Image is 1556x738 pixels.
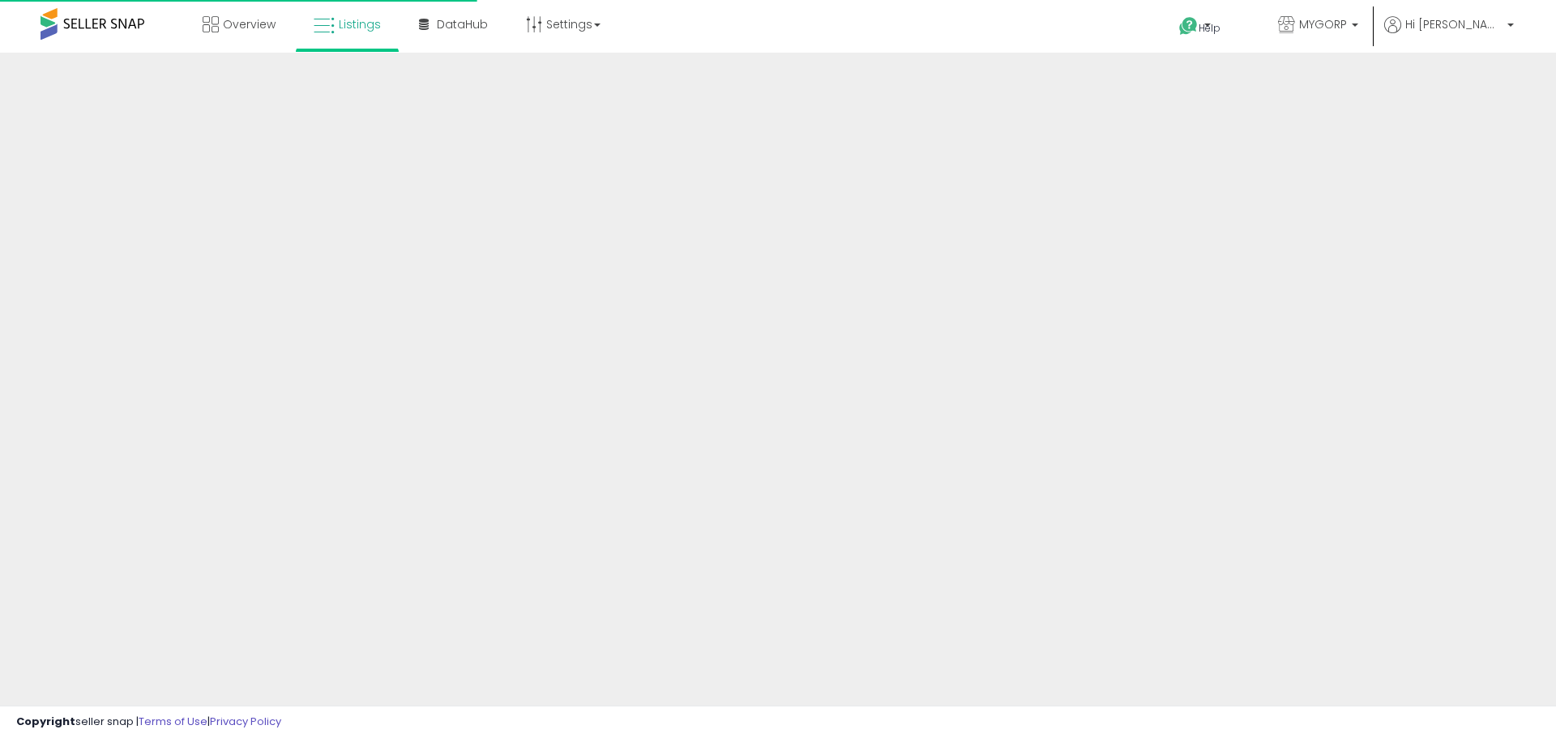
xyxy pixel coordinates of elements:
[1384,16,1514,53] a: Hi [PERSON_NAME]
[1199,21,1220,35] span: Help
[437,16,488,32] span: DataHub
[16,714,75,729] strong: Copyright
[16,715,281,730] div: seller snap | |
[1166,4,1252,53] a: Help
[1299,16,1347,32] span: MYGORP
[1405,16,1503,32] span: Hi [PERSON_NAME]
[210,714,281,729] a: Privacy Policy
[139,714,207,729] a: Terms of Use
[223,16,276,32] span: Overview
[339,16,381,32] span: Listings
[1178,16,1199,36] i: Get Help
